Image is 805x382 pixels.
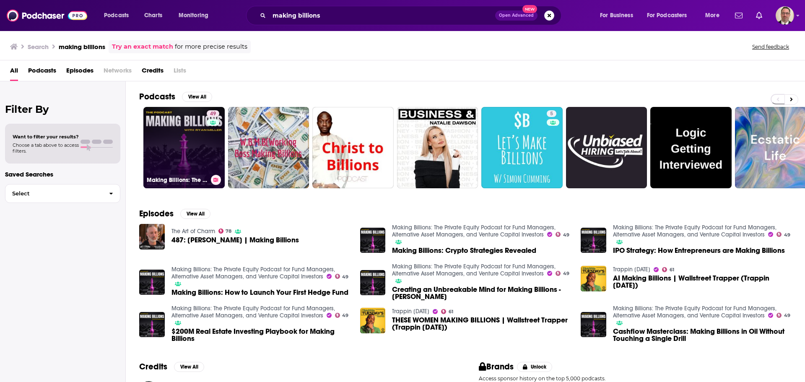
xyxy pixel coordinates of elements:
[613,266,650,273] a: Trappin Tuesday's
[269,9,495,22] input: Search podcasts, credits, & more...
[59,43,105,51] h3: making billions
[547,110,556,117] a: 5
[613,224,776,238] a: Making Billions: The Private Equity Podcast for Fund Managers, Alternative Asset Managers, and Ve...
[182,92,212,102] button: View All
[750,43,792,50] button: Send feedback
[647,10,687,21] span: For Podcasters
[139,208,210,219] a: EpisodesView All
[776,313,790,318] a: 49
[479,361,514,372] h2: Brands
[98,9,140,22] button: open menu
[662,267,674,272] a: 61
[360,228,386,253] img: Making Billions: Crypto Strategies Revealed
[360,308,386,333] img: THESE WOMEN MAKING BILLIONS | Wallstreet Trapper (Trappin Tuesday's)
[753,8,766,23] a: Show notifications dropdown
[784,233,790,237] span: 49
[613,275,792,289] a: AI Making Billions | Wallstreet Trapper (Trappin Tuesday's)
[392,247,536,254] a: Making Billions: Crypto Strategies Revealed
[613,328,792,342] a: Cashflow Masterclass: Making Billions in Oil Without Touching a Single Drill
[600,10,633,21] span: For Business
[392,263,556,277] a: Making Billions: The Private Equity Podcast for Fund Managers, Alternative Asset Managers, and Ve...
[142,64,164,81] span: Credits
[342,275,348,279] span: 49
[360,270,386,296] img: Creating an Unbreakable Mind for Making Billions - Tui Martin
[143,107,225,188] a: 49Making Billions: The Private Equity Podcast for Fund Managers, Alternative Asset Managers, and ...
[226,229,231,233] span: 78
[139,91,212,102] a: PodcastsView All
[581,228,606,253] img: IPO Strategy: How Entrepreneurs are Making Billions
[66,64,93,81] a: Episodes
[392,286,571,300] a: Creating an Unbreakable Mind for Making Billions - Tui Martin
[171,305,335,319] a: Making Billions: The Private Equity Podcast for Fund Managers, Alternative Asset Managers, and Ve...
[254,6,569,25] div: Search podcasts, credits, & more...
[171,328,350,342] span: $200M Real Estate Investing Playbook for Making Billions
[139,361,167,372] h2: Credits
[441,309,453,314] a: 61
[392,317,571,331] span: THESE WOMEN MAKING BILLIONS | Wallstreet Trapper (Trappin [DATE])
[581,312,606,338] img: Cashflow Masterclass: Making Billions in Oil Without Touching a Single Drill
[180,209,210,219] button: View All
[479,375,792,382] p: Access sponsor history on the top 5,000 podcasts.
[144,10,162,21] span: Charts
[171,289,348,296] a: Making Billions: How to Launch Your First Hedge Fund
[179,10,208,21] span: Monitoring
[5,103,120,115] h2: Filter By
[581,266,606,291] img: AI Making Billions | Wallstreet Trapper (Trappin Tuesday's)
[776,6,794,25] img: User Profile
[7,8,87,23] img: Podchaser - Follow, Share and Rate Podcasts
[139,270,165,295] img: Making Billions: How to Launch Your First Hedge Fund
[392,317,571,331] a: THESE WOMEN MAKING BILLIONS | Wallstreet Trapper (Trappin Tuesday's)
[104,10,129,21] span: Podcasts
[335,313,349,318] a: 49
[563,272,569,275] span: 49
[218,229,232,234] a: 78
[563,233,569,237] span: 49
[449,310,453,314] span: 61
[550,110,553,118] span: 5
[139,9,167,22] a: Charts
[776,6,794,25] span: Logged in as PercPodcast
[28,64,56,81] a: Podcasts
[392,286,571,300] span: Creating an Unbreakable Mind for Making Billions - [PERSON_NAME]
[732,8,746,23] a: Show notifications dropdown
[522,5,538,13] span: New
[613,247,785,254] a: IPO Strategy: How Entrepreneurs are Making Billions
[174,64,186,81] span: Lists
[139,361,204,372] a: CreditsView All
[670,268,674,272] span: 61
[10,64,18,81] a: All
[5,191,102,196] span: Select
[556,271,569,276] a: 49
[517,362,553,372] button: Unlock
[28,43,49,51] h3: Search
[171,236,299,244] a: 487: Brian Koppelman | Making Billions
[481,107,563,188] a: 5
[171,236,299,244] span: 487: [PERSON_NAME] | Making Billions
[13,142,79,154] span: Choose a tab above to access filters.
[207,110,219,117] a: 49
[556,232,569,237] a: 49
[139,312,165,338] img: $200M Real Estate Investing Playbook for Making Billions
[139,91,175,102] h2: Podcasts
[173,9,219,22] button: open menu
[112,42,173,52] a: Try an exact match
[171,228,215,235] a: The Art of Charm
[699,9,730,22] button: open menu
[705,10,719,21] span: More
[5,170,120,178] p: Saved Searches
[495,10,538,21] button: Open AdvancedNew
[13,134,79,140] span: Want to filter your results?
